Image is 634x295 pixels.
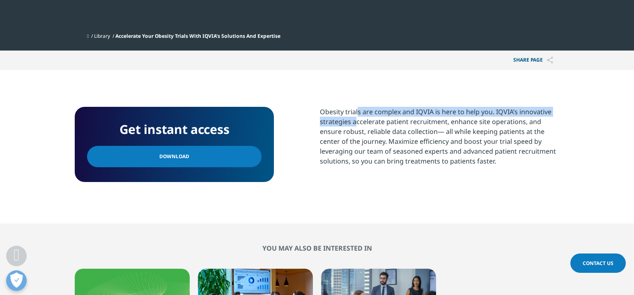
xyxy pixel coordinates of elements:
button: Share PAGEShare PAGE [507,51,559,70]
a: Library [94,32,110,39]
button: Open Preferences [6,270,27,291]
p: Share PAGE [507,51,559,70]
span: Accelerate Your Obesity Trials With IQVIA's Solutions And Expertise [115,32,280,39]
div: Obesity trials are complex and IQVIA is here to help you. IQVIA’s innovative strategies accelerat... [320,107,559,166]
img: Share PAGE [547,57,553,64]
span: Download [159,152,189,161]
a: Download [87,146,262,167]
h2: You may also be interested in [75,244,559,252]
span: Contact Us [583,260,613,267]
h4: Get instant access [87,119,262,140]
a: Contact Us [570,254,626,273]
